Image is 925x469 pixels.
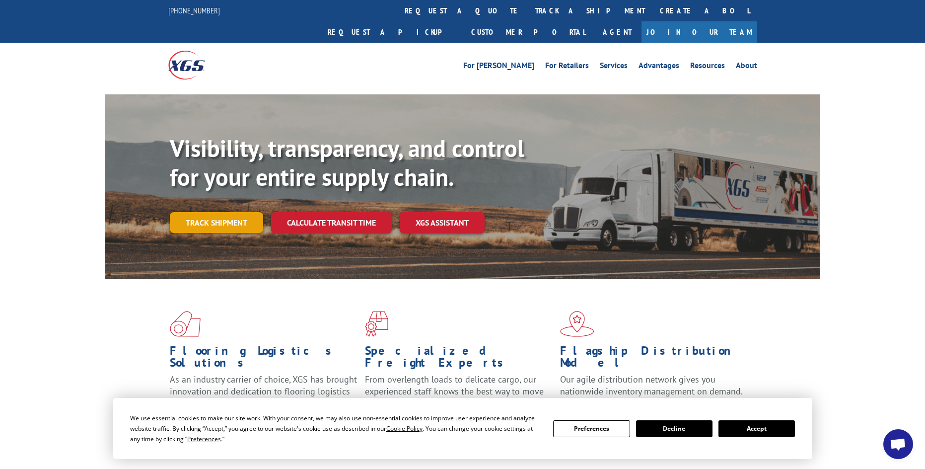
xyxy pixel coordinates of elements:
img: xgs-icon-total-supply-chain-intelligence-red [170,311,201,337]
a: For Retailers [545,62,589,73]
a: About [736,62,757,73]
img: xgs-icon-focused-on-flooring-red [365,311,388,337]
span: Preferences [187,435,221,443]
p: From overlength loads to delicate cargo, our experienced staff knows the best way to move your fr... [365,374,553,418]
a: Services [600,62,628,73]
div: Open chat [883,429,913,459]
a: Resources [690,62,725,73]
span: As an industry carrier of choice, XGS has brought innovation and dedication to flooring logistics... [170,374,357,409]
a: Join Our Team [641,21,757,43]
b: Visibility, transparency, and control for your entire supply chain. [170,133,524,192]
div: Cookie Consent Prompt [113,398,812,459]
button: Decline [636,420,712,437]
h1: Specialized Freight Experts [365,345,553,374]
a: XGS ASSISTANT [400,212,485,234]
a: Calculate transit time [271,212,392,234]
button: Accept [718,420,795,437]
a: [PHONE_NUMBER] [168,5,220,15]
span: Cookie Policy [386,424,423,433]
img: xgs-icon-flagship-distribution-model-red [560,311,594,337]
a: Request a pickup [320,21,464,43]
a: Agent [593,21,641,43]
h1: Flooring Logistics Solutions [170,345,357,374]
a: Advantages [639,62,679,73]
a: For [PERSON_NAME] [463,62,534,73]
a: Customer Portal [464,21,593,43]
h1: Flagship Distribution Model [560,345,748,374]
a: Track shipment [170,212,263,233]
span: Our agile distribution network gives you nationwide inventory management on demand. [560,374,743,397]
div: We use essential cookies to make our site work. With your consent, we may also use non-essential ... [130,413,541,444]
button: Preferences [553,420,630,437]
